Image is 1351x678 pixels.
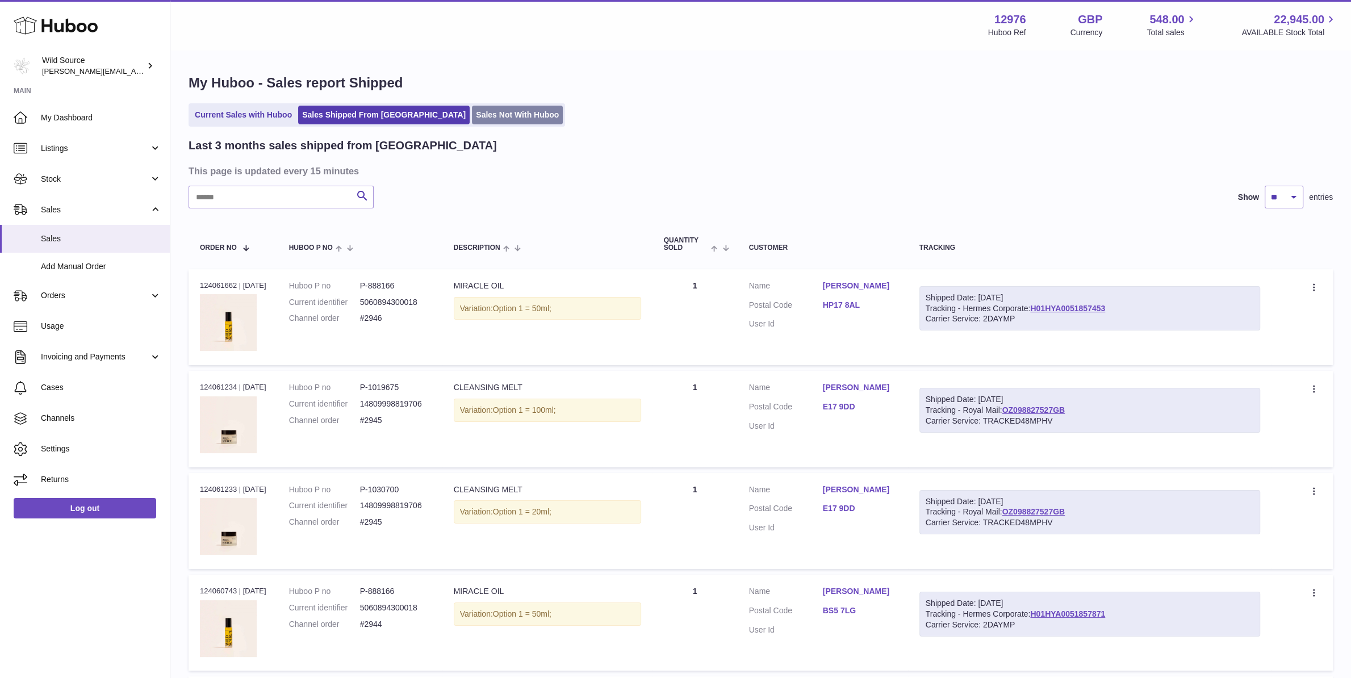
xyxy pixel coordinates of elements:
[289,619,360,630] dt: Channel order
[200,382,266,392] div: 124061234 | [DATE]
[360,415,431,426] dd: #2945
[454,500,641,524] div: Variation:
[1002,405,1065,415] a: OZ098827527GB
[360,517,431,528] dd: #2945
[749,605,823,619] dt: Postal Code
[749,522,823,533] dt: User Id
[823,503,897,514] a: E17 9DD
[653,269,738,365] td: 1
[454,297,641,320] div: Variation:
[289,281,360,291] dt: Huboo P no
[653,575,738,671] td: 1
[1078,12,1102,27] strong: GBP
[926,313,1254,324] div: Carrier Service: 2DAYMP
[1147,12,1197,38] a: 548.00 Total sales
[749,244,897,252] div: Customer
[493,405,556,415] span: Option 1 = 100ml;
[454,484,641,495] div: CLEANSING MELT
[1274,12,1324,27] span: 22,945.00
[360,382,431,393] dd: P-1019675
[454,382,641,393] div: CLEANSING MELT
[454,281,641,291] div: MIRACLE OIL
[919,244,1260,252] div: Tracking
[200,586,266,596] div: 124060743 | [DATE]
[749,319,823,329] dt: User Id
[42,66,228,76] span: [PERSON_NAME][EMAIL_ADDRESS][DOMAIN_NAME]
[14,57,31,74] img: kate@wildsource.co.uk
[653,371,738,467] td: 1
[200,600,257,657] img: 129761728038115.jpeg
[360,281,431,291] dd: P-888166
[823,401,897,412] a: E17 9DD
[191,106,296,124] a: Current Sales with Huboo
[360,484,431,495] dd: P-1030700
[1149,12,1184,27] span: 548.00
[749,382,823,396] dt: Name
[926,496,1254,507] div: Shipped Date: [DATE]
[1238,192,1259,203] label: Show
[823,300,897,311] a: HP17 8AL
[200,396,257,453] img: Wild_Source_Ecom__9.jpg
[189,138,497,153] h2: Last 3 months sales shipped from [GEOGRAPHIC_DATA]
[41,321,161,332] span: Usage
[1002,507,1065,516] a: OZ098827527GB
[926,517,1254,528] div: Carrier Service: TRACKED48MPHV
[472,106,563,124] a: Sales Not With Huboo
[14,498,156,518] a: Log out
[1147,27,1197,38] span: Total sales
[926,394,1254,405] div: Shipped Date: [DATE]
[749,503,823,517] dt: Postal Code
[41,261,161,272] span: Add Manual Order
[289,244,333,252] span: Huboo P no
[1309,192,1333,203] span: entries
[823,484,897,495] a: [PERSON_NAME]
[664,237,709,252] span: Quantity Sold
[200,484,266,495] div: 124061233 | [DATE]
[823,605,897,616] a: BS5 7LG
[41,413,161,424] span: Channels
[41,474,161,485] span: Returns
[41,204,149,215] span: Sales
[749,625,823,635] dt: User Id
[289,399,360,409] dt: Current identifier
[41,112,161,123] span: My Dashboard
[749,484,823,498] dt: Name
[493,609,551,618] span: Option 1 = 50ml;
[41,143,149,154] span: Listings
[289,313,360,324] dt: Channel order
[749,586,823,600] dt: Name
[200,498,257,555] img: Wild_Source_Ecom__9.jpg
[41,443,161,454] span: Settings
[823,382,897,393] a: [PERSON_NAME]
[454,399,641,422] div: Variation:
[823,586,897,597] a: [PERSON_NAME]
[360,602,431,613] dd: 5060894300018
[200,244,237,252] span: Order No
[653,473,738,569] td: 1
[749,401,823,415] dt: Postal Code
[493,304,551,313] span: Option 1 = 50ml;
[1241,27,1337,38] span: AVAILABLE Stock Total
[1241,12,1337,38] a: 22,945.00 AVAILABLE Stock Total
[41,174,149,185] span: Stock
[360,586,431,597] dd: P-888166
[919,388,1260,433] div: Tracking - Royal Mail:
[41,351,149,362] span: Invoicing and Payments
[289,415,360,426] dt: Channel order
[1070,27,1103,38] div: Currency
[189,165,1330,177] h3: This page is updated every 15 minutes
[454,586,641,597] div: MIRACLE OIL
[289,297,360,308] dt: Current identifier
[360,399,431,409] dd: 14809998819706
[360,313,431,324] dd: #2946
[749,281,823,294] dt: Name
[994,12,1026,27] strong: 12976
[289,602,360,613] dt: Current identifier
[360,500,431,511] dd: 14809998819706
[926,620,1254,630] div: Carrier Service: 2DAYMP
[360,619,431,630] dd: #2944
[200,281,266,291] div: 124061662 | [DATE]
[289,500,360,511] dt: Current identifier
[1030,609,1105,618] a: H01HYA0051857871
[1030,304,1105,313] a: H01HYA0051857453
